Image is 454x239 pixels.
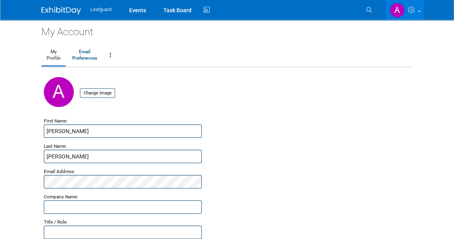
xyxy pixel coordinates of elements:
a: EmailPreferences [67,45,102,65]
img: ExhibitDay [41,7,81,15]
img: A.jpg [44,77,74,107]
a: MyProfile [41,45,66,65]
span: Leafguard [90,7,112,12]
small: Title / Role: [44,219,68,225]
img: Arlene Duncan [390,3,405,18]
small: Last Name: [44,143,67,149]
small: Email Address: [44,169,75,174]
small: First Name: [44,118,68,124]
small: Company Name: [44,194,78,199]
div: My Account [41,20,413,39]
